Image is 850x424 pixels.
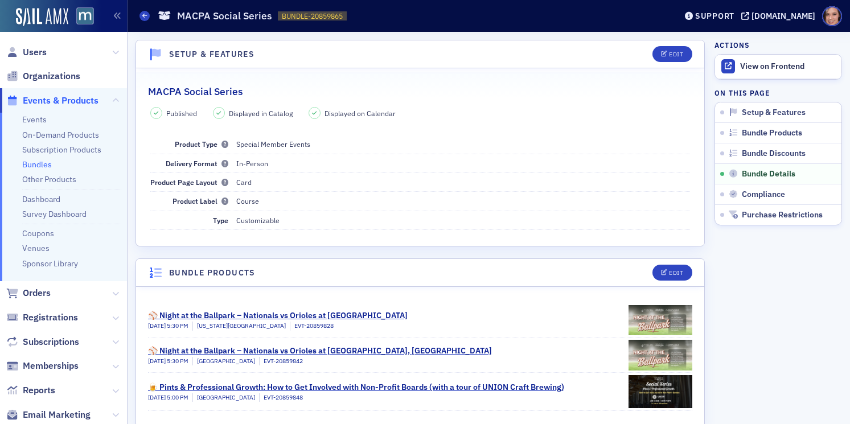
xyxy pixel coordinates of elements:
a: Subscription Products [22,145,101,155]
span: [DATE] [148,322,167,330]
span: Special Member Events [236,139,310,149]
span: Setup & Features [742,108,806,118]
h4: Bundle Products [169,267,256,279]
div: ⚾ Night at the Ballpark – Nationals vs Orioles at [GEOGRAPHIC_DATA] [148,310,408,322]
div: EVT-20859842 [259,357,303,366]
span: 5:00 PM [167,393,188,401]
a: Other Products [22,174,76,184]
span: [DATE] [148,357,167,365]
a: Users [6,46,47,59]
button: Edit [652,46,692,62]
a: Events & Products [6,94,98,107]
dd: Course [236,192,691,210]
div: EVT-20859828 [290,322,334,331]
div: 🍺 Pints & Professional Growth: How to Get Involved with Non-Profit Boards (with a tour of UNION C... [148,381,564,393]
a: 🍺 Pints & Professional Growth: How to Get Involved with Non-Profit Boards (with a tour of UNION C... [148,373,692,410]
span: Type [213,216,228,225]
span: Displayed in Catalog [229,108,293,118]
a: View Homepage [68,7,94,27]
a: Events [22,114,47,125]
a: Venues [22,243,50,253]
a: Subscriptions [6,336,79,348]
a: Coupons [22,228,54,238]
div: [DOMAIN_NAME] [752,11,815,21]
span: Purchase Restrictions [742,210,823,220]
span: Orders [23,287,51,299]
span: Delivery Format [166,159,228,168]
span: Compliance [742,190,785,200]
img: SailAMX [76,7,94,25]
a: Sponsor Library [22,258,78,269]
span: In-Person [236,159,268,168]
span: Events & Products [23,94,98,107]
span: 5:30 PM [167,322,188,330]
h4: Actions [715,40,750,50]
span: Profile [822,6,842,26]
h4: Setup & Features [169,48,254,60]
a: Dashboard [22,194,60,204]
span: Published [166,108,197,118]
span: Bundle Details [742,169,795,179]
a: Email Marketing [6,409,91,421]
div: ⚾️ Night at the Ballpark – Nationals vs Orioles at [GEOGRAPHIC_DATA], [GEOGRAPHIC_DATA] [148,345,492,357]
span: Bundle Discounts [742,149,806,159]
a: ⚾️ Night at the Ballpark – Nationals vs Orioles at [GEOGRAPHIC_DATA], [GEOGRAPHIC_DATA][DATE] 5:3... [148,338,692,373]
h1: MACPA Social Series [177,9,272,23]
a: On-Demand Products [22,130,99,140]
a: Orders [6,287,51,299]
a: Memberships [6,360,79,372]
span: Product Label [173,196,228,205]
a: Reports [6,384,55,397]
div: EVT-20859848 [259,393,303,402]
button: [DOMAIN_NAME] [741,12,819,20]
span: BUNDLE-20859865 [282,11,343,21]
img: SailAMX [16,8,68,26]
span: Email Marketing [23,409,91,421]
span: Product Page Layout [150,178,228,187]
span: Registrations [23,311,78,324]
div: [GEOGRAPHIC_DATA] [192,357,255,366]
dd: Customizable [236,211,691,229]
a: Survey Dashboard [22,209,87,219]
span: Reports [23,384,55,397]
span: Displayed on Calendar [325,108,396,118]
a: Bundles [22,159,52,170]
div: [GEOGRAPHIC_DATA] [192,393,255,402]
span: Subscriptions [23,336,79,348]
span: 5:30 PM [167,357,188,365]
span: [DATE] [148,393,167,401]
a: Registrations [6,311,78,324]
span: Users [23,46,47,59]
span: Bundle Products [742,128,802,138]
span: Card [236,178,252,187]
div: Edit [669,270,683,276]
h4: On this page [715,88,842,98]
span: Product Type [175,139,228,149]
span: Organizations [23,70,80,83]
div: Support [695,11,734,21]
div: Edit [669,51,683,57]
div: [US_STATE][GEOGRAPHIC_DATA] [192,322,286,331]
button: Edit [652,265,692,281]
h2: MACPA Social Series [148,84,243,99]
a: Organizations [6,70,80,83]
div: View on Frontend [740,61,836,72]
span: Memberships [23,360,79,372]
a: View on Frontend [715,55,841,79]
a: ⚾ Night at the Ballpark – Nationals vs Orioles at [GEOGRAPHIC_DATA][DATE] 5:30 PM[US_STATE][GEOGR... [148,303,692,337]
